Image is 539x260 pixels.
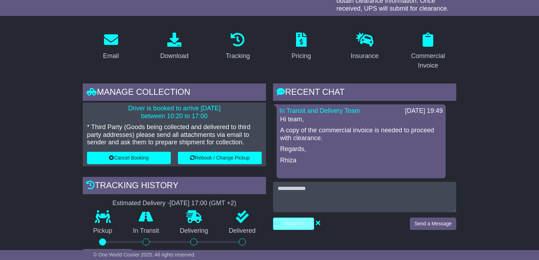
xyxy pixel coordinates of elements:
p: Hi team, [280,116,442,123]
div: Manage collection [83,83,266,103]
p: Regards, [280,145,442,153]
div: Insurance [350,51,378,61]
div: Pricing [291,51,311,61]
p: Pickup [83,227,123,235]
div: Download [160,51,189,61]
button: Rebook / Change Pickup [178,152,262,164]
p: Delivered [219,227,266,235]
div: Tracking history [83,177,266,196]
div: Estimated Delivery - [83,200,266,207]
button: Cancel Booking [87,152,171,164]
a: Tracking [221,30,254,63]
div: Tracking [226,51,250,61]
a: In Transit and Delivery Team [279,107,360,114]
p: Rhiza [280,157,442,164]
a: Pricing [287,30,315,63]
p: * Third Party (Goods being collected and delivered to third party addresses) please send all atta... [87,123,262,146]
p: Delivering [169,227,219,235]
div: Commercial Invoice [405,51,452,70]
div: Email [103,51,119,61]
span: © One World Courier 2025. All rights reserved. [93,252,196,258]
a: Download [156,30,193,63]
a: Insurance [346,30,383,63]
div: [DATE] 17:00 (GMT +2) [169,200,236,207]
p: Driver is booked to arrive [DATE] between 10:20 to 17:00 [87,105,262,120]
div: [DATE] 19:49 [405,107,443,115]
button: Send a Message [410,218,456,230]
p: In Transit [123,227,170,235]
a: Commercial Invoice [400,30,456,73]
p: A copy of the commercial invoice is needed to proceed with clearance. [280,127,442,142]
div: RECENT CHAT [273,83,456,103]
a: Email [98,30,123,63]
